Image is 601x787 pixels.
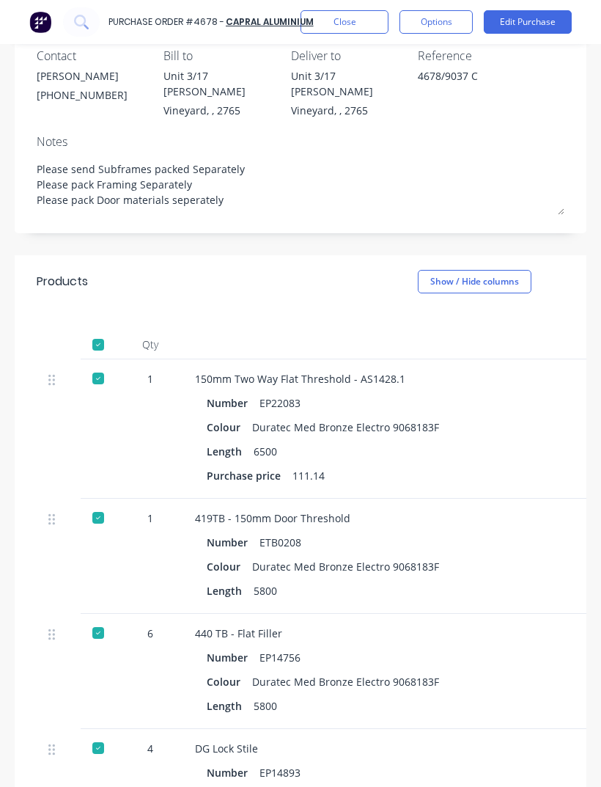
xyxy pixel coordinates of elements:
div: Number [207,762,259,783]
div: EP14756 [259,647,300,668]
div: Duratec Med Bronze Electro 9068183F [252,556,439,577]
div: Number [207,392,259,414]
button: Close [300,10,388,34]
div: 6500 [254,441,277,462]
div: Reference [418,47,564,65]
div: Number [207,647,259,668]
div: Number [207,532,259,553]
div: Purchase price [207,465,292,486]
div: Vineyard, , 2765 [163,103,279,118]
div: 1 [129,510,172,526]
img: Factory [29,11,51,33]
div: Duratec Med Bronze Electro 9068183F [252,671,439,692]
div: 5800 [254,580,277,601]
div: Bill to [163,47,279,65]
div: Qty [117,330,183,359]
div: EP14893 [259,762,300,783]
div: Unit 3/17 [PERSON_NAME] [291,68,407,99]
div: 4 [129,741,172,756]
textarea: 4678/9037 C [418,68,564,101]
div: Length [207,441,254,462]
div: Products [37,273,88,290]
div: Unit 3/17 [PERSON_NAME] [163,68,279,99]
div: EP22083 [259,392,300,414]
textarea: Please send Subframes packed Separately Please pack Framing Separately Please pack Door materials... [37,154,564,215]
div: Deliver to [291,47,407,65]
div: Length [207,695,254,717]
button: Show / Hide columns [418,270,531,293]
div: 1 [129,371,172,387]
button: Edit Purchase [484,10,572,34]
button: Options [399,10,473,34]
div: [PHONE_NUMBER] [37,87,128,103]
div: Contact [37,47,152,65]
div: Vineyard, , 2765 [291,103,407,118]
div: Notes [37,133,564,150]
div: Duratec Med Bronze Electro 9068183F [252,417,439,438]
div: Colour [207,417,252,438]
div: Colour [207,556,252,577]
a: Capral Aluminium [226,15,314,28]
div: 111.14 [292,465,325,486]
div: Length [207,580,254,601]
div: Colour [207,671,252,692]
div: [PERSON_NAME] [37,68,128,84]
div: ETB0208 [259,532,301,553]
div: 6 [129,626,172,641]
div: 5800 [254,695,277,717]
div: Purchase Order #4678 - [108,15,224,29]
